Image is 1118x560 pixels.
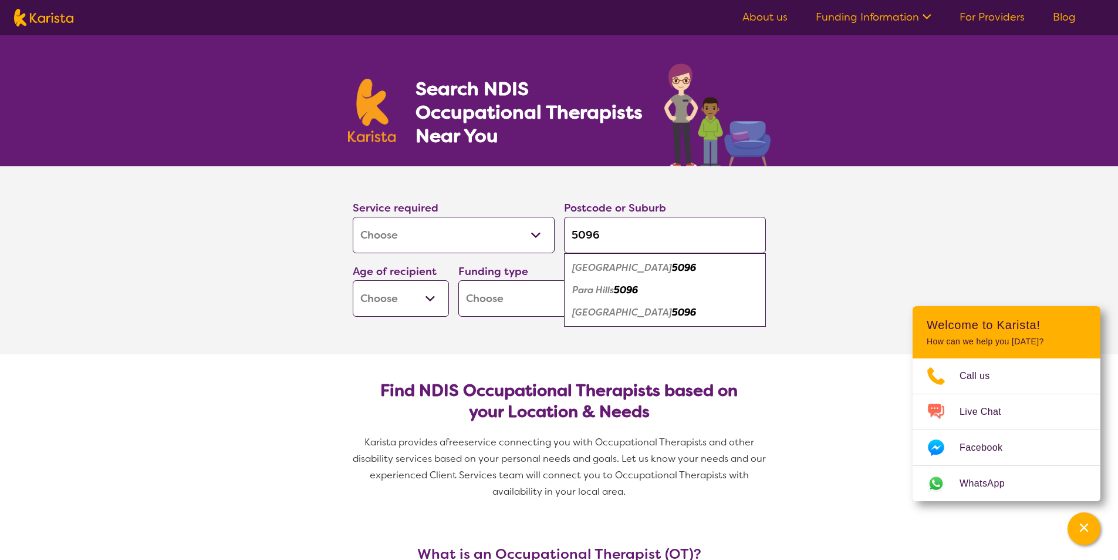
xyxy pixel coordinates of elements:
[445,436,464,448] span: free
[672,306,696,318] em: 5096
[960,439,1016,457] span: Facebook
[572,306,672,318] em: [GEOGRAPHIC_DATA]
[927,318,1086,332] h2: Welcome to Karista!
[362,380,756,422] h2: Find NDIS Occupational Therapists based on your Location & Needs
[364,436,445,448] span: Karista provides a
[960,475,1019,492] span: WhatsApp
[1068,512,1100,545] button: Channel Menu
[416,77,644,147] h1: Search NDIS Occupational Therapists Near You
[664,63,771,166] img: occupational-therapy
[353,201,438,215] label: Service required
[564,201,666,215] label: Postcode or Suburb
[458,264,528,279] label: Funding type
[353,436,768,498] span: service connecting you with Occupational Therapists and other disability services based on your p...
[672,261,696,274] em: 5096
[570,257,760,279] div: Gulfview Heights 5096
[614,284,638,296] em: 5096
[913,466,1100,501] a: Web link opens in a new tab.
[913,306,1100,501] div: Channel Menu
[570,279,760,301] div: Para Hills 5096
[572,261,672,274] em: [GEOGRAPHIC_DATA]
[816,10,931,24] a: Funding Information
[353,264,437,279] label: Age of recipient
[960,403,1015,421] span: Live Chat
[1053,10,1076,24] a: Blog
[927,337,1086,347] p: How can we help you [DATE]?
[960,10,1025,24] a: For Providers
[570,301,760,324] div: Para Hills West 5096
[572,284,614,296] em: Para Hills
[960,367,1004,385] span: Call us
[14,9,73,26] img: Karista logo
[348,79,396,142] img: Karista logo
[913,358,1100,501] ul: Choose channel
[742,10,788,24] a: About us
[564,217,766,253] input: Type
